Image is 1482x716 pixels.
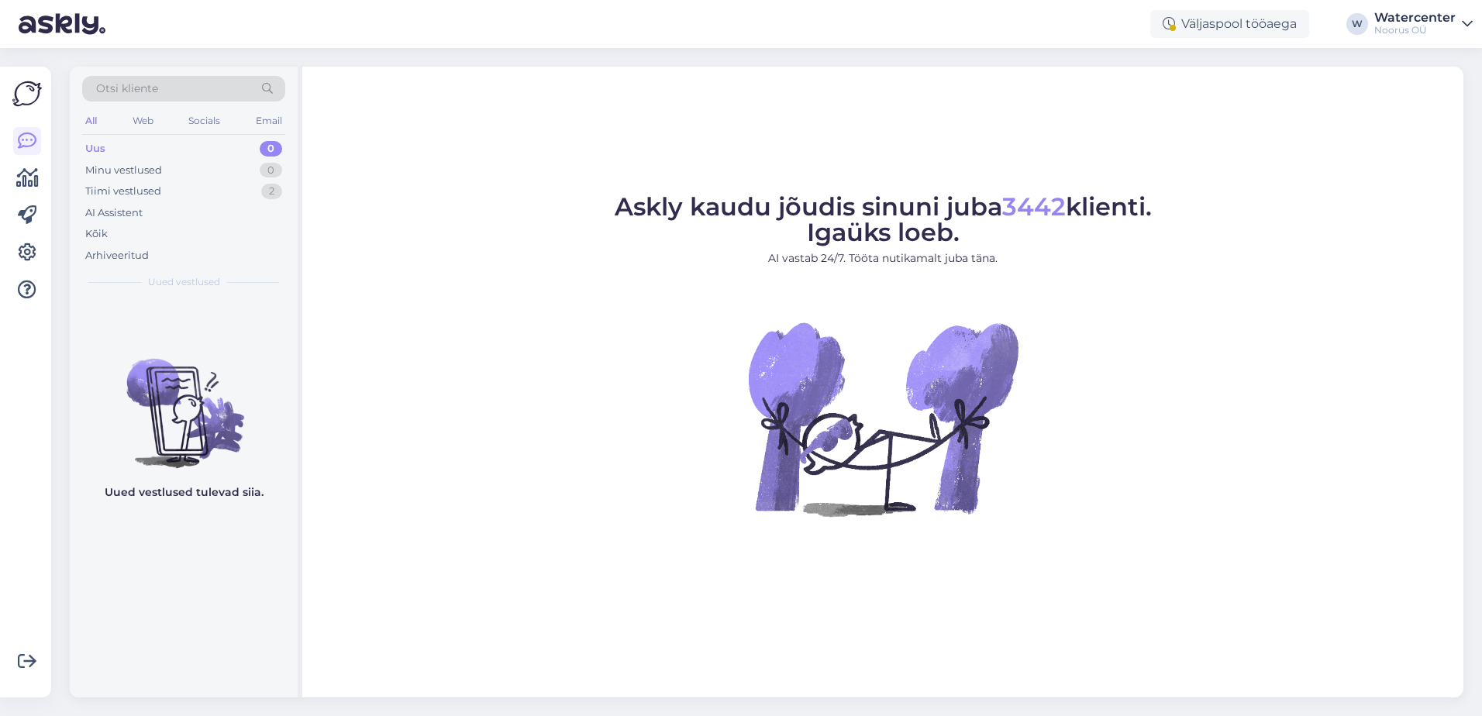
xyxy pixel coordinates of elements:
[185,111,223,131] div: Socials
[253,111,285,131] div: Email
[743,279,1022,558] img: No Chat active
[82,111,100,131] div: All
[1346,13,1368,35] div: W
[85,205,143,221] div: AI Assistent
[260,141,282,157] div: 0
[1150,10,1309,38] div: Väljaspool tööaega
[615,250,1152,267] p: AI vastab 24/7. Tööta nutikamalt juba täna.
[85,226,108,242] div: Kõik
[85,163,162,178] div: Minu vestlused
[260,163,282,178] div: 0
[1002,191,1066,222] span: 3442
[85,248,149,263] div: Arhiveeritud
[615,191,1152,247] span: Askly kaudu jõudis sinuni juba klienti. Igaüks loeb.
[85,184,161,199] div: Tiimi vestlused
[1374,24,1456,36] div: Noorus OÜ
[85,141,105,157] div: Uus
[129,111,157,131] div: Web
[1374,12,1456,24] div: Watercenter
[12,79,42,108] img: Askly Logo
[96,81,158,97] span: Otsi kliente
[1374,12,1473,36] a: WatercenterNoorus OÜ
[105,484,264,501] p: Uued vestlused tulevad siia.
[70,331,298,470] img: No chats
[148,275,220,289] span: Uued vestlused
[261,184,282,199] div: 2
